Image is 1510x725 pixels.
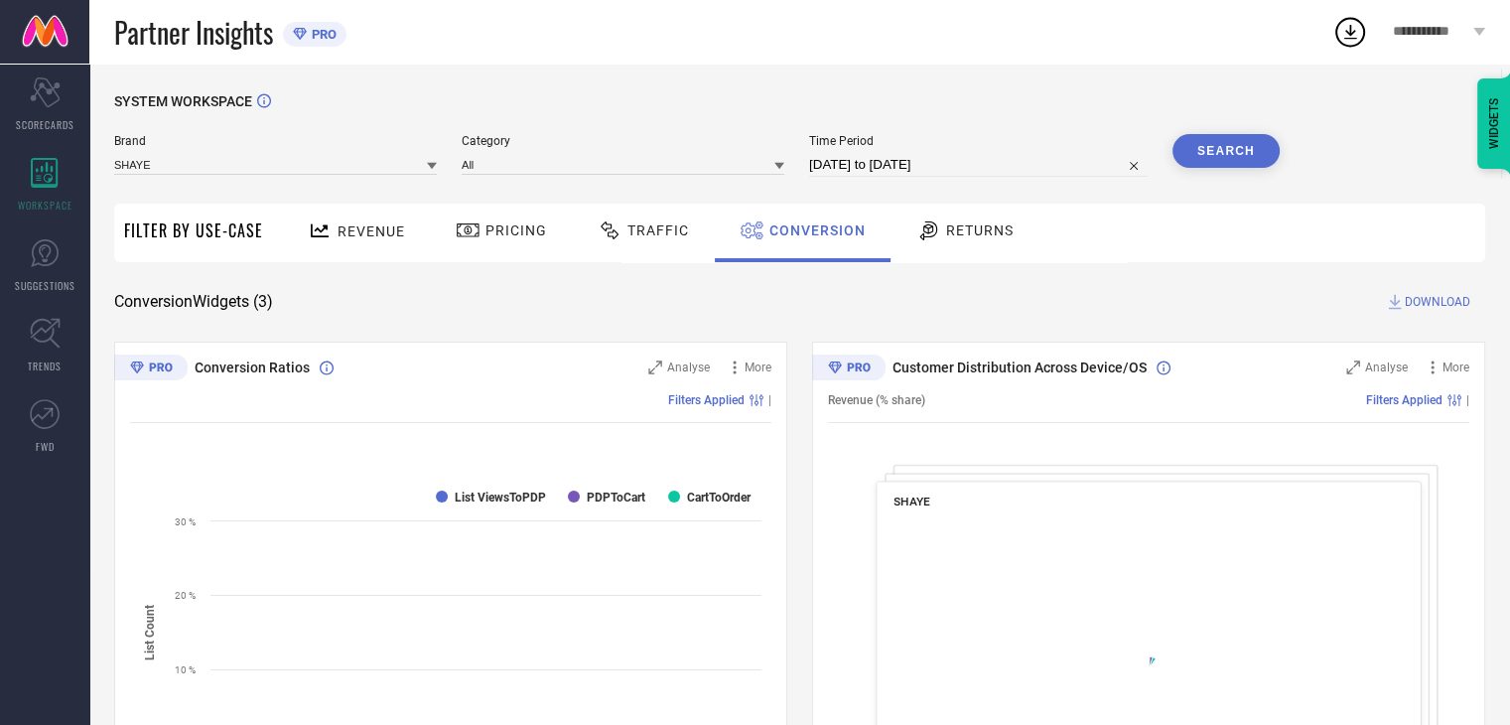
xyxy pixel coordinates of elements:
span: Revenue (% share) [828,393,925,407]
text: CartToOrder [687,491,752,505]
span: FWD [36,439,55,454]
span: SYSTEM WORKSPACE [114,93,252,109]
span: Conversion Widgets ( 3 ) [114,292,273,312]
svg: Zoom [1346,361,1360,374]
text: List ViewsToPDP [455,491,546,505]
input: Select time period [809,153,1148,177]
span: Analyse [1365,361,1408,374]
span: SUGGESTIONS [15,278,75,293]
span: Category [462,134,784,148]
span: Pricing [485,222,547,238]
span: PRO [307,27,337,42]
span: More [1442,361,1469,374]
button: Search [1172,134,1280,168]
span: Customer Distribution Across Device/OS [892,360,1147,375]
span: | [1466,393,1469,407]
text: PDPToCart [587,491,645,505]
span: Filter By Use-Case [124,218,263,242]
span: WORKSPACE [18,198,72,213]
svg: Zoom [648,361,662,374]
tspan: List Count [143,604,157,659]
span: SHAYE [893,495,930,508]
span: DOWNLOAD [1405,292,1470,312]
span: More [745,361,771,374]
div: Premium [114,355,188,384]
div: Open download list [1332,14,1368,50]
text: 10 % [175,664,196,675]
span: Time Period [809,134,1148,148]
span: Analyse [667,361,710,374]
span: Brand [114,134,437,148]
div: Premium [812,355,886,384]
span: | [768,393,771,407]
span: Partner Insights [114,12,273,53]
span: TRENDS [28,359,62,373]
span: Revenue [338,223,405,239]
span: Filters Applied [668,393,745,407]
span: Returns [946,222,1014,238]
text: 20 % [175,590,196,601]
span: Filters Applied [1366,393,1442,407]
span: Traffic [627,222,689,238]
span: SCORECARDS [16,117,74,132]
span: Conversion Ratios [195,360,310,375]
text: 30 % [175,516,196,527]
span: Conversion [769,222,866,238]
